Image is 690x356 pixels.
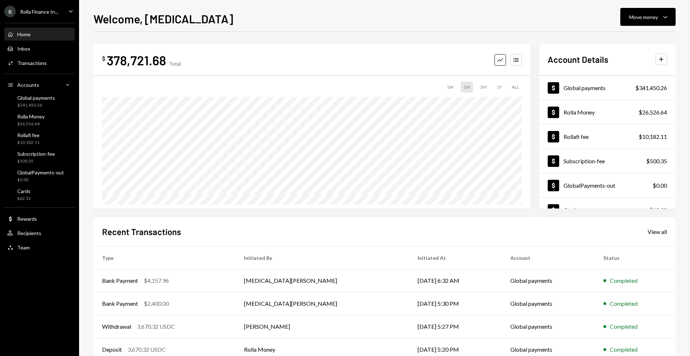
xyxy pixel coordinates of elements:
a: Team [4,241,75,254]
div: $500.35 [646,157,667,165]
td: [MEDICAL_DATA][PERSON_NAME] [235,269,409,292]
h1: Welcome, [MEDICAL_DATA] [93,11,233,26]
td: [MEDICAL_DATA][PERSON_NAME] [235,292,409,315]
div: $341,450.26 [17,102,55,108]
a: Inbox [4,42,75,55]
div: $4,157.96 [144,276,169,285]
a: GlobalPayments-out$0.00 [4,167,75,184]
div: Recipients [17,230,41,236]
div: $10,182.11 [17,140,40,146]
div: $500.35 [17,158,55,164]
a: Global payments$341,450.26 [4,93,75,110]
div: Rolla Money [17,113,45,120]
div: Rollafi fee [563,133,589,140]
div: $0.00 [17,177,64,183]
th: Account [502,246,595,269]
div: Team [17,244,30,250]
a: GlobalPayments-out$0.00 [539,173,676,197]
a: Rollafi fee$10,182.11 [539,125,676,149]
th: Status [595,246,676,269]
div: Rollafi fee [17,132,40,138]
td: [DATE] 6:32 AM [409,269,502,292]
div: 1M [461,81,473,93]
div: 3,670.32 USDC [137,322,175,331]
a: Rolla Money$26,526.64 [539,100,676,124]
div: Total [169,61,181,67]
a: Home [4,28,75,41]
div: Global payments [563,84,606,91]
div: Inbox [17,46,30,52]
a: View all [648,228,667,235]
div: Accounts [17,82,39,88]
div: GlobalPayments-out [17,169,64,175]
a: Cards$62.32 [4,186,75,203]
div: Global payments [17,95,55,101]
div: Completed [610,276,638,285]
div: $10,182.11 [639,132,667,141]
div: Cards [563,206,578,213]
div: Home [17,31,31,37]
div: Completed [610,345,638,354]
a: Global payments$341,450.26 [539,76,676,100]
div: 378,721.68 [107,52,166,68]
div: Rolla Finance In... [20,9,58,15]
div: $ [102,55,105,62]
a: Rollafi fee$10,182.11 [4,130,75,147]
div: 1Y [494,81,505,93]
div: $2,400.00 [144,299,169,308]
td: [PERSON_NAME] [235,315,409,338]
div: 3,670.32 USDC [128,345,166,354]
td: Global payments [502,315,595,338]
div: Cards [17,188,31,194]
th: Initiated By [235,246,409,269]
th: Initiated At [409,246,502,269]
div: Withdrawal [102,322,131,331]
td: Global payments [502,292,595,315]
td: [DATE] 5:30 PM [409,292,502,315]
a: Rolla Money$26,526.64 [4,111,75,128]
div: $0.00 [653,181,667,190]
div: Bank Payment [102,299,138,308]
div: Rewards [17,216,37,222]
a: Cards$62.32 [539,198,676,222]
div: Transactions [17,60,47,66]
div: Completed [610,299,638,308]
div: 1W [444,81,456,93]
div: Deposit [102,345,122,354]
div: $26,526.64 [639,108,667,117]
div: $341,450.26 [635,84,667,92]
a: Transactions [4,56,75,69]
div: $62.32 [17,196,31,202]
td: Global payments [502,269,595,292]
button: Move money [620,8,676,26]
a: Accounts [4,78,75,91]
a: Subscription-fee$500.35 [539,149,676,173]
div: Move money [629,13,658,21]
div: Bank Payment [102,276,138,285]
div: $62.32 [649,206,667,214]
td: [DATE] 5:27 PM [409,315,502,338]
div: 3M [477,81,489,93]
a: Recipients [4,226,75,239]
div: R [4,6,16,17]
div: ALL [509,81,522,93]
div: $26,526.64 [17,121,45,127]
div: Subscription-fee [17,151,55,157]
div: Completed [610,322,638,331]
a: Rewards [4,212,75,225]
h2: Recent Transactions [102,226,181,238]
div: Rolla Money [563,109,595,116]
h2: Account Details [548,53,608,65]
th: Type [93,246,235,269]
div: GlobalPayments-out [563,182,615,189]
a: Subscription-fee$500.35 [4,149,75,166]
div: Subscription-fee [563,158,605,164]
